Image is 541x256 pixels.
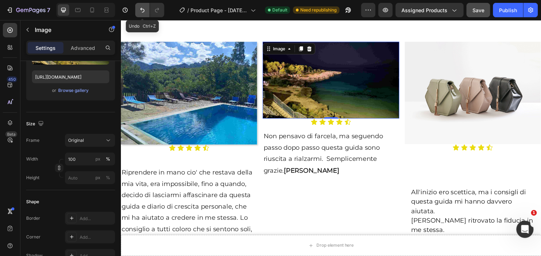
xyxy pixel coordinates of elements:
button: px [104,173,112,182]
button: % [94,173,102,182]
div: Add... [80,215,113,222]
span: [PERSON_NAME] ritrovato la fiducia in me stessa. [297,201,422,219]
iframe: Intercom live chat [517,221,534,238]
img: image_demo.jpg [291,22,431,127]
p: Riprendere in mano cio' che restava della mia vita, era impossibile, fino a quando, decido di las... [1,150,139,232]
div: px [95,156,100,162]
span: Product Page - [DATE] 10:17:05 [190,6,248,14]
span: or [52,86,57,95]
input: px% [65,171,115,184]
p: 7 [47,6,50,14]
button: 7 [3,3,53,17]
button: Save [467,3,490,17]
strong: [PERSON_NAME] [167,150,224,158]
span: Assigned Products [402,6,448,14]
div: % [106,174,110,181]
div: % [106,156,110,162]
span: Default [272,7,287,13]
input: https://example.com/image.jpg [32,70,109,83]
button: Original [65,134,115,147]
iframe: Design area [121,20,541,256]
p: Image [35,25,96,34]
button: px [104,155,112,163]
button: Publish [493,3,523,17]
div: Drop element here [201,228,239,234]
div: Border [26,215,40,222]
div: Beta [5,131,17,137]
span: All'inizio ero scettica, ma i consigli di questa guida mi hanno davvero aiutata. [297,172,415,200]
span: / [187,6,189,14]
span: Need republishing [300,7,337,13]
p: Non pensavo di farcela, ma seguendo passo dopo passo questa guida sono riuscita a rialzarmi. Semp... [146,113,284,160]
label: Height [26,174,39,181]
div: Image [154,26,170,33]
img: gempages_573284264888501139-462cf915-46b3-455b-b0cc-a4b1462a09ce.jpg [145,22,285,101]
div: 450 [7,76,17,82]
div: Add... [80,234,113,241]
p: Advanced [71,44,95,52]
p: Settings [36,44,56,52]
div: Shape [26,199,39,205]
div: Size [26,119,45,129]
span: Save [473,7,485,13]
button: Assigned Products [396,3,464,17]
input: px% [65,153,115,166]
div: Corner [26,234,41,240]
button: % [94,155,102,163]
button: Browse gallery [58,87,89,94]
span: Original [68,137,84,144]
label: Width [26,156,38,162]
div: Undo/Redo [135,3,164,17]
div: px [95,174,100,181]
span: 1 [531,210,537,216]
label: Frame [26,137,39,144]
div: Publish [499,6,517,14]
